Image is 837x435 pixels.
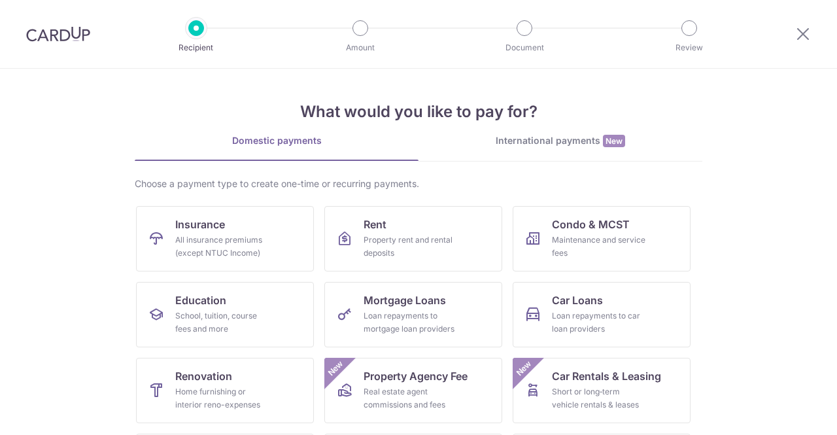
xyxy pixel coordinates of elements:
div: Loan repayments to car loan providers [552,309,646,336]
span: Car Loans [552,292,603,308]
div: Real estate agent commissions and fees [364,385,458,411]
div: Choose a payment type to create one-time or recurring payments. [135,177,702,190]
div: All insurance premiums (except NTUC Income) [175,234,269,260]
p: Amount [312,41,409,54]
span: Property Agency Fee [364,368,468,384]
img: CardUp [26,26,90,42]
p: Review [641,41,738,54]
a: Condo & MCSTMaintenance and service fees [513,206,691,271]
div: Short or long‑term vehicle rentals & leases [552,385,646,411]
div: Home furnishing or interior reno-expenses [175,385,269,411]
span: New [603,135,625,147]
div: Maintenance and service fees [552,234,646,260]
div: Domestic payments [135,134,418,147]
a: Mortgage LoansLoan repayments to mortgage loan providers [324,282,502,347]
span: Insurance [175,217,225,232]
a: EducationSchool, tuition, course fees and more [136,282,314,347]
span: Condo & MCST [552,217,630,232]
div: Loan repayments to mortgage loan providers [364,309,458,336]
span: Rent [364,217,386,232]
div: International payments [418,134,702,148]
a: RenovationHome furnishing or interior reno-expenses [136,358,314,423]
span: Mortgage Loans [364,292,446,308]
p: Document [476,41,573,54]
span: Renovation [175,368,232,384]
span: New [325,358,347,379]
div: School, tuition, course fees and more [175,309,269,336]
span: Education [175,292,226,308]
span: New [513,358,535,379]
h4: What would you like to pay for? [135,100,702,124]
a: Car LoansLoan repayments to car loan providers [513,282,691,347]
a: RentProperty rent and rental deposits [324,206,502,271]
div: Property rent and rental deposits [364,234,458,260]
span: Car Rentals & Leasing [552,368,661,384]
a: InsuranceAll insurance premiums (except NTUC Income) [136,206,314,271]
a: Property Agency FeeReal estate agent commissions and feesNew [324,358,502,423]
a: Car Rentals & LeasingShort or long‑term vehicle rentals & leasesNew [513,358,691,423]
p: Recipient [148,41,245,54]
